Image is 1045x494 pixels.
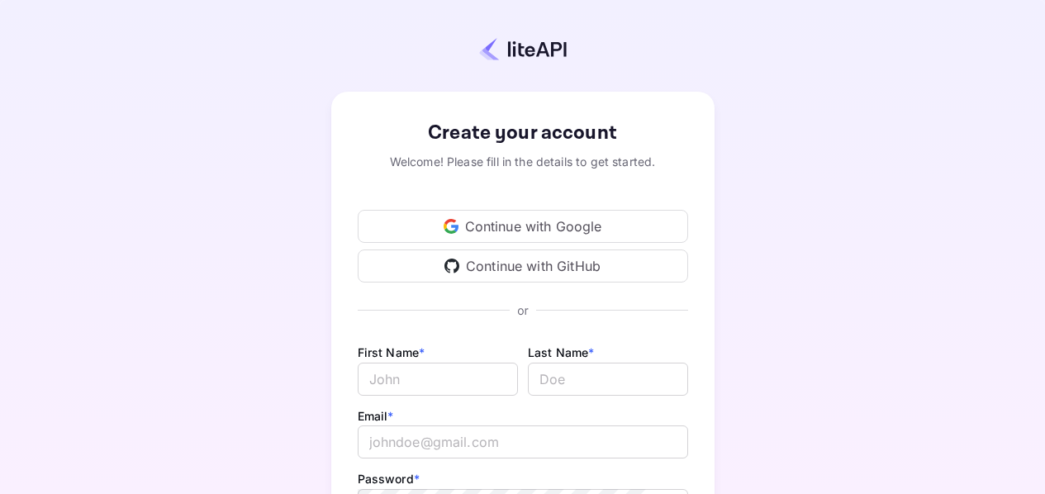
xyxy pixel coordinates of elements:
input: Doe [528,363,688,396]
label: First Name [358,345,425,359]
label: Last Name [528,345,595,359]
div: Continue with Google [358,210,688,243]
div: Welcome! Please fill in the details to get started. [358,153,688,170]
input: johndoe@gmail.com [358,425,688,458]
label: Email [358,409,394,423]
div: Continue with GitHub [358,249,688,283]
div: Create your account [358,118,688,148]
img: liteapi [479,37,567,61]
label: Password [358,472,420,486]
input: John [358,363,518,396]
